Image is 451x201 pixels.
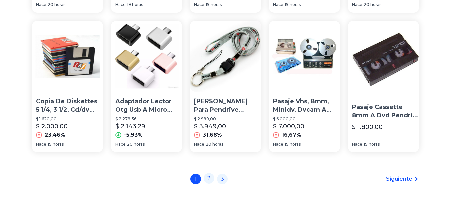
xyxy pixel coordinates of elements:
[194,142,204,147] span: Hace
[386,175,419,183] a: Siguiente
[273,142,283,147] span: Hace
[269,21,340,152] a: Pasaje Vhs, 8mm, Minidv, Dvcam A Pendrive, Hd, Dvd.Pasaje Vhs, 8mm, Minidv, Dvcam A Pendrive, Hd,...
[285,142,301,147] span: 19 horas
[115,142,126,147] span: Hace
[127,142,145,147] span: 20 horas
[190,21,261,92] img: Correa Para Pendrive Celular - Camara - iPod Mp3 Mp4 Llaves
[115,116,178,122] p: $ 2.278,36
[115,122,145,131] p: $ 2.143,29
[273,97,336,114] p: Pasaje Vhs, 8mm, Minidv, Dvcam A Pendrive, Hd, Dvd.
[364,142,380,147] span: 19 horas
[206,142,223,147] span: 20 horas
[32,21,103,152] a: Copia De Diskettes 5 1/4, 3 1/2, Cd/dvd A Pendrive,dvd,cdCopia De Diskettes 5 1/4, 3 1/2, Cd/dvd ...
[352,2,362,7] span: Hace
[217,174,228,184] a: 3
[273,122,304,131] p: $ 7.000,00
[190,21,261,152] a: Correa Para Pendrive Celular - Camara - iPod Mp3 Mp4 Llaves[PERSON_NAME] Para Pendrive Celular - ...
[48,142,64,147] span: 19 horas
[203,131,222,139] p: 31,68%
[111,21,182,152] a: Adaptador Lector Otg Usb A Micro Usb Lee Pendrives TabletAdaptador Lector Otg Usb A Micro Usb [PE...
[36,116,99,122] p: $ 1.620,00
[32,21,103,92] img: Copia De Diskettes 5 1/4, 3 1/2, Cd/dvd A Pendrive,dvd,cd
[282,131,301,139] p: 16,67%
[127,2,143,7] span: 19 horas
[386,175,412,183] span: Siguiente
[115,97,178,114] p: Adaptador Lector Otg Usb A Micro Usb [PERSON_NAME] Pendrives Tablet
[36,2,46,7] span: Hace
[194,2,204,7] span: Hace
[352,103,421,120] p: Pasaje Cassette 8mm A Dvd Pendrive Famanet Ballester [GEOGRAPHIC_DATA]
[115,2,126,7] span: Hace
[273,2,283,7] span: Hace
[206,2,222,7] span: 19 horas
[204,173,214,184] a: 2
[269,21,340,92] img: Pasaje Vhs, 8mm, Minidv, Dvcam A Pendrive, Hd, Dvd.
[36,122,68,131] p: $ 2.000,00
[273,116,336,122] p: $ 6.000,00
[352,122,383,132] p: $ 1.800,00
[124,131,143,139] p: -5,93%
[111,21,182,92] img: Adaptador Lector Otg Usb A Micro Usb Lee Pendrives Tablet
[194,116,257,122] p: $ 2.999,00
[348,21,419,152] a: Pasaje Cassette 8mm A Dvd Pendrive Famanet Ballester PalermoPasaje Cassette 8mm A Dvd Pendrive Fa...
[45,131,65,139] p: 23,46%
[285,2,301,7] span: 19 horas
[348,21,425,97] img: Pasaje Cassette 8mm A Dvd Pendrive Famanet Ballester Palermo
[364,2,381,7] span: 20 horas
[36,97,99,114] p: Copia De Diskettes 5 1/4, 3 1/2, Cd/dvd A Pendrive,dvd,cd
[194,122,226,131] p: $ 3.949,00
[352,142,362,147] span: Hace
[36,142,46,147] span: Hace
[48,2,65,7] span: 20 horas
[194,97,257,114] p: [PERSON_NAME] Para Pendrive Celular - Camara - iPod Mp3 Mp4 Llaves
